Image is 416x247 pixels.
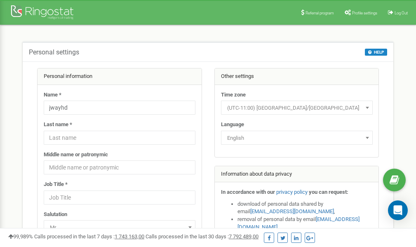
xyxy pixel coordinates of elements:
span: 99,989% [8,233,33,240]
span: (UTC-11:00) Pacific/Midway [221,101,373,115]
input: Job Title [44,191,195,205]
div: Other settings [215,68,379,85]
label: Salutation [44,211,67,219]
label: Name * [44,91,61,99]
label: Last name * [44,121,72,129]
u: 1 743 163,00 [115,233,144,240]
span: English [224,132,370,144]
span: (UTC-11:00) Pacific/Midway [224,102,370,114]
li: download of personal data shared by email , [237,200,373,216]
span: Calls processed in the last 7 days : [34,233,144,240]
a: [EMAIL_ADDRESS][DOMAIN_NAME] [250,208,334,214]
strong: In accordance with our [221,189,275,195]
span: Log Out [395,11,408,15]
div: Open Intercom Messenger [388,200,408,220]
span: Mr. [47,222,193,233]
label: Time zone [221,91,246,99]
u: 7 792 489,00 [229,233,259,240]
span: Profile settings [352,11,377,15]
span: Calls processed in the last 30 days : [146,233,259,240]
span: Mr. [44,220,195,234]
input: Middle name or patronymic [44,160,195,174]
label: Language [221,121,244,129]
div: Personal information [38,68,202,85]
h5: Personal settings [29,49,79,56]
span: English [221,131,373,145]
button: HELP [365,49,387,56]
span: Referral program [306,11,334,15]
label: Middle name or patronymic [44,151,108,159]
a: privacy policy [276,189,308,195]
input: Last name [44,131,195,145]
li: removal of personal data by email , [237,216,373,231]
div: Information about data privacy [215,166,379,183]
label: Job Title * [44,181,68,188]
input: Name [44,101,195,115]
strong: you can request: [309,189,348,195]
